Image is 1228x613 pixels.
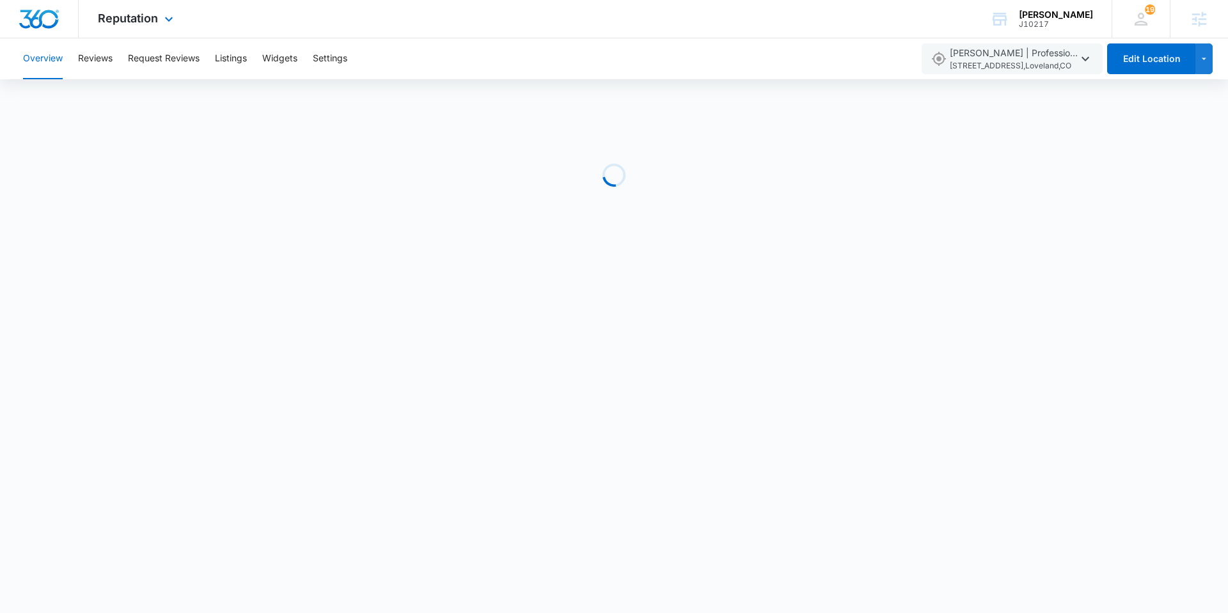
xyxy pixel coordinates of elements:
div: account id [1019,20,1093,29]
button: Overview [23,38,63,79]
button: Listings [215,38,247,79]
button: [PERSON_NAME] | Professional Voiceover Artist[STREET_ADDRESS],Loveland,CO [922,43,1103,74]
button: Reviews [78,38,113,79]
div: notifications count [1145,4,1155,15]
span: [PERSON_NAME] | Professional Voiceover Artist [950,46,1078,72]
button: Widgets [262,38,297,79]
div: account name [1019,10,1093,20]
span: [STREET_ADDRESS] , Loveland , CO [950,60,1078,72]
span: Reputation [98,12,158,25]
button: Edit Location [1107,43,1195,74]
button: Settings [313,38,347,79]
span: 19 [1145,4,1155,15]
button: Request Reviews [128,38,200,79]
